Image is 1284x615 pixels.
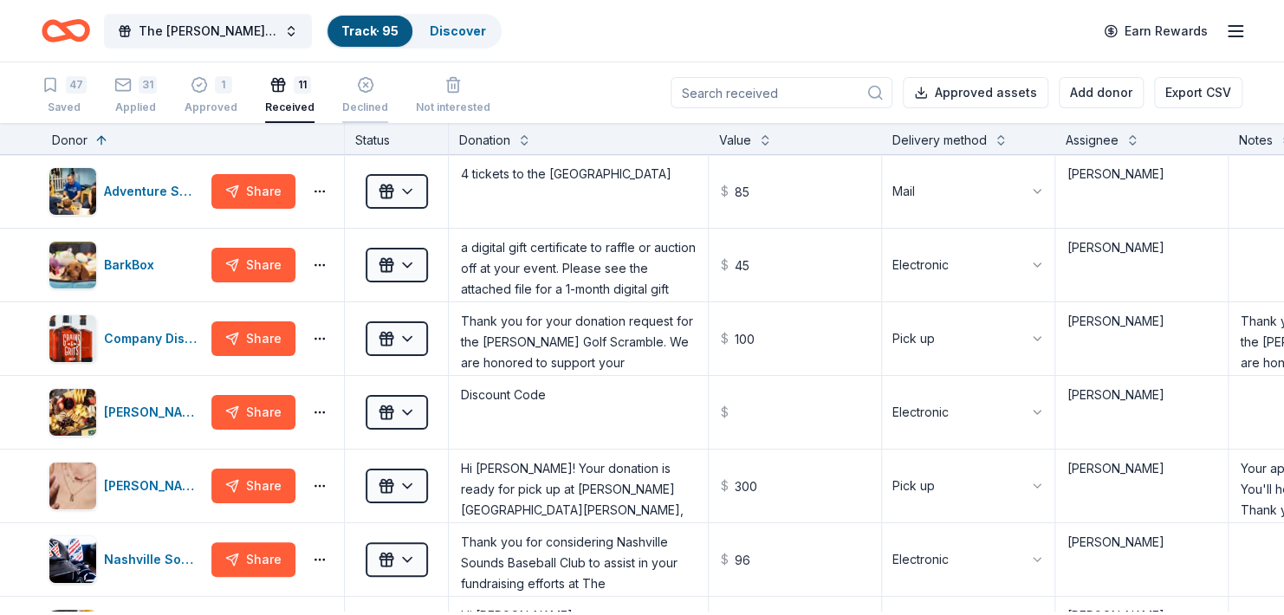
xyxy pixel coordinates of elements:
[49,389,96,436] img: Image for Gordon Food Service Store
[416,69,490,123] button: Not interested
[1057,451,1226,521] textarea: [PERSON_NAME]
[42,10,90,51] a: Home
[892,130,987,151] div: Delivery method
[211,542,295,577] button: Share
[52,130,88,151] div: Donor
[49,242,96,288] img: Image for BarkBox
[49,388,204,437] button: Image for Gordon Food Service Store[PERSON_NAME] Food Service Store
[49,315,96,362] img: Image for Company Distilling
[342,69,388,123] button: Declined
[114,100,157,114] div: Applied
[451,451,706,521] textarea: Hi [PERSON_NAME]! Your donation is ready for pick up at [PERSON_NAME][GEOGRAPHIC_DATA][PERSON_NAM...
[215,76,232,94] div: 1
[451,230,706,300] textarea: a digital gift certificate to raffle or auction off at your event. Please see the attached file f...
[104,14,312,49] button: The [PERSON_NAME] Foundation Legacy Ball
[451,525,706,594] textarea: Thank you for considering Nashville Sounds Baseball Club to assist in your fundraising efforts at...
[211,469,295,503] button: Share
[1057,157,1226,226] textarea: [PERSON_NAME]
[451,157,706,226] textarea: 4 tickets to the [GEOGRAPHIC_DATA]
[185,100,237,114] div: Approved
[265,69,315,123] button: 11Received
[1093,16,1218,47] a: Earn Rewards
[1057,304,1226,373] textarea: [PERSON_NAME]
[42,69,87,123] button: 47Saved
[211,395,295,430] button: Share
[1057,525,1226,594] textarea: [PERSON_NAME]
[104,255,161,275] div: BarkBox
[49,536,96,583] img: Image for Nashville Sounds
[1057,230,1226,300] textarea: [PERSON_NAME]
[1059,77,1144,108] button: Add donor
[341,23,399,38] a: Track· 95
[49,314,204,363] button: Image for Company DistillingCompany Distilling
[1066,130,1119,151] div: Assignee
[104,181,204,202] div: Adventure Science Center
[430,23,486,38] a: Discover
[49,167,204,216] button: Image for Adventure Science CenterAdventure Science Center
[211,321,295,356] button: Share
[104,476,204,496] div: [PERSON_NAME]
[49,462,204,510] button: Image for Kendra Scott[PERSON_NAME]
[671,77,892,108] input: Search received
[342,91,388,105] div: Declined
[104,549,204,570] div: Nashville Sounds
[49,463,96,509] img: Image for Kendra Scott
[185,69,237,123] button: 1Approved
[49,535,204,584] button: Image for Nashville SoundsNashville Sounds
[1154,77,1242,108] button: Export CSV
[345,123,449,154] div: Status
[49,168,96,215] img: Image for Adventure Science Center
[903,77,1048,108] button: Approved assets
[66,76,87,94] div: 47
[451,378,706,447] textarea: Discount Code
[114,69,157,123] button: 31Applied
[42,100,87,114] div: Saved
[416,100,490,114] div: Not interested
[1239,130,1273,151] div: Notes
[49,241,204,289] button: Image for BarkBoxBarkBox
[294,76,311,94] div: 11
[211,248,295,282] button: Share
[139,76,157,94] div: 31
[104,402,204,423] div: [PERSON_NAME] Food Service Store
[139,21,277,42] span: The [PERSON_NAME] Foundation Legacy Ball
[719,130,751,151] div: Value
[211,174,295,209] button: Share
[104,328,204,349] div: Company Distilling
[451,304,706,373] textarea: Thank you for your donation request for the [PERSON_NAME] Golf Scramble. We are honored to suppor...
[265,100,315,114] div: Received
[1057,378,1226,447] textarea: [PERSON_NAME]
[459,130,510,151] div: Donation
[326,14,502,49] button: Track· 95Discover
